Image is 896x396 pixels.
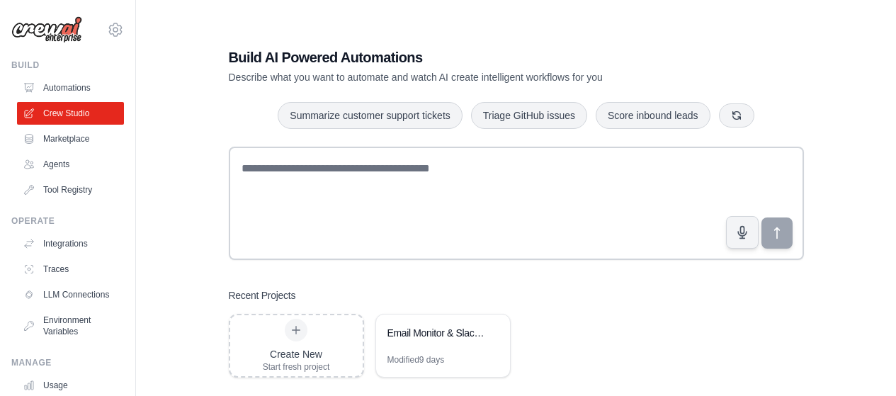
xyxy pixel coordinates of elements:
h3: Recent Projects [229,288,296,302]
img: Logo [11,16,82,43]
button: Click to speak your automation idea [726,216,759,249]
a: Crew Studio [17,102,124,125]
div: Create New [263,347,330,361]
iframe: Chat Widget [825,328,896,396]
div: Start fresh project [263,361,330,373]
button: Get new suggestions [719,103,754,128]
button: Summarize customer support tickets [278,102,462,129]
a: Automations [17,77,124,99]
div: Manage [11,357,124,368]
div: Email Monitor & Slack Alerter [387,326,484,340]
a: Environment Variables [17,309,124,343]
a: Agents [17,153,124,176]
a: Marketplace [17,128,124,150]
div: Modified 9 days [387,354,445,366]
button: Score inbound leads [596,102,710,129]
button: Triage GitHub issues [471,102,587,129]
div: Build [11,60,124,71]
a: Integrations [17,232,124,255]
p: Describe what you want to automate and watch AI create intelligent workflows for you [229,70,705,84]
a: LLM Connections [17,283,124,306]
h1: Build AI Powered Automations [229,47,705,67]
div: Operate [11,215,124,227]
div: Widget de chat [825,328,896,396]
a: Traces [17,258,124,281]
a: Tool Registry [17,179,124,201]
